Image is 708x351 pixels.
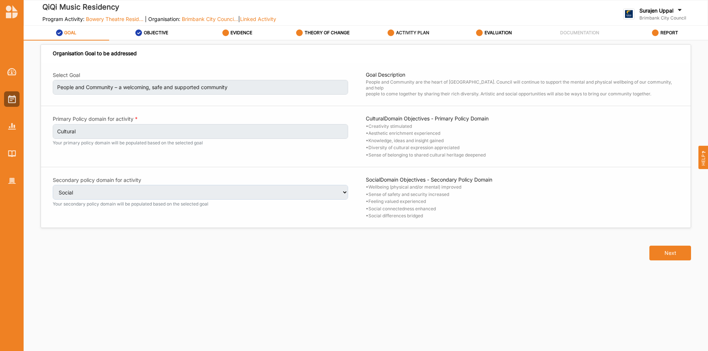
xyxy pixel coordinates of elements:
label: DOCUMENTATION [560,30,599,36]
a: Dashboard [4,64,20,80]
button: Next [649,246,691,260]
img: logo [623,8,635,20]
label: OBJECTIVE [144,30,168,36]
span: Bowery Theatre Resid... [86,16,143,22]
label: QiQi Music Residency [42,1,276,13]
label: EVIDENCE [230,30,252,36]
label: THEORY OF CHANGE [305,30,350,36]
span: Linked Activity [240,16,276,22]
label: EVALUATION [485,30,512,36]
a: Reports [4,119,20,134]
label: REPORT [660,30,678,36]
img: Dashboard [7,68,17,76]
img: logo [6,5,18,18]
span: Brimbank City Counci... [182,16,238,22]
img: Activities [8,95,16,103]
div: Organisation Goal to be addressed [53,50,137,57]
img: Organisation [8,178,16,184]
label: Brimbank City Council [639,15,686,21]
a: Library [4,146,20,161]
img: Reports [8,123,16,129]
a: Organisation [4,173,20,189]
label: GOAL [64,30,76,36]
label: Surajen Uppal [639,7,673,14]
a: Activities [4,91,20,107]
label: Program Activity: | Organisation: | [42,16,276,22]
label: ACTIVITY PLAN [396,30,429,36]
img: Library [8,150,16,157]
